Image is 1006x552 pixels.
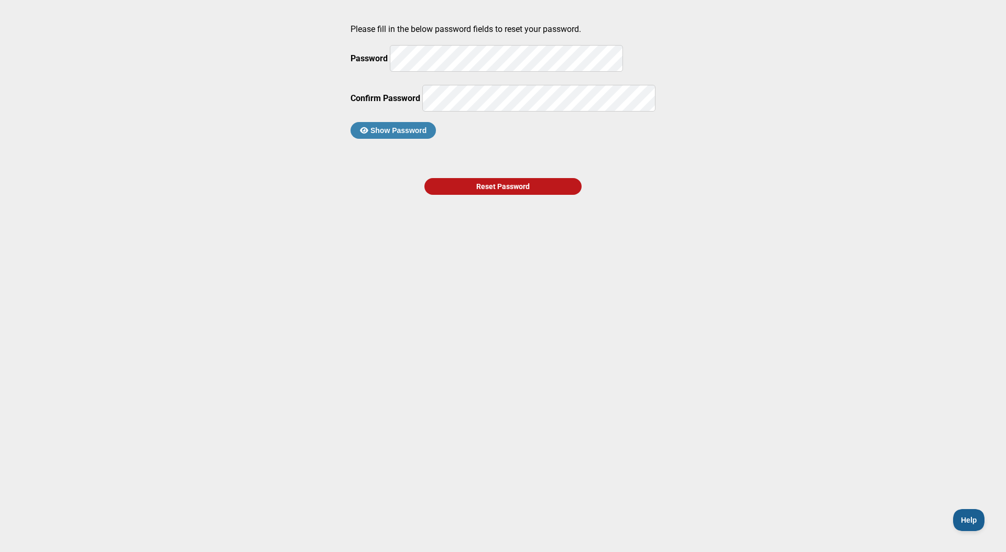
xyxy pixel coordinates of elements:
[351,53,388,63] label: Password
[351,93,420,103] label: Confirm Password
[953,509,985,531] iframe: Toggle Customer Support
[351,24,655,34] p: Please fill in the below password fields to reset your password.
[351,122,436,139] button: Show Password
[424,178,582,195] div: Reset Password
